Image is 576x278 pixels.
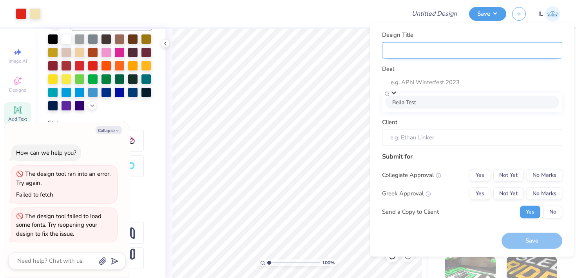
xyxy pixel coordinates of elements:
[406,6,463,22] input: Untitled Design
[16,170,110,187] div: The design tool ran into an error. Try again.
[493,187,523,200] button: Not Yet
[382,117,397,126] label: Client
[382,65,394,74] label: Deal
[538,6,560,22] a: IL
[382,129,562,146] input: e.g. Ethan Linker
[520,206,540,218] button: Yes
[538,9,543,18] span: IL
[322,259,335,266] span: 100 %
[16,212,101,238] div: The design tool failed to load some fonts. Try reopening your design to fix the issue.
[470,169,490,181] button: Yes
[96,126,122,134] button: Collapse
[382,171,441,180] div: Collegiate Approval
[469,7,506,21] button: Save
[385,96,559,108] div: Bella Test
[16,191,53,199] div: Failed to fetch
[493,169,523,181] button: Not Yet
[9,58,27,64] span: Image AI
[16,149,76,157] div: How can we help you?
[545,6,560,22] img: Isabella Lobaina
[382,152,562,161] div: Submit for
[382,189,431,198] div: Greek Approval
[382,31,413,40] label: Design Title
[527,169,562,181] button: No Marks
[8,116,27,122] span: Add Text
[527,187,562,200] button: No Marks
[543,206,562,218] button: No
[382,208,439,217] div: Send a Copy to Client
[48,119,153,128] div: Styles
[9,87,26,93] span: Designs
[470,187,490,200] button: Yes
